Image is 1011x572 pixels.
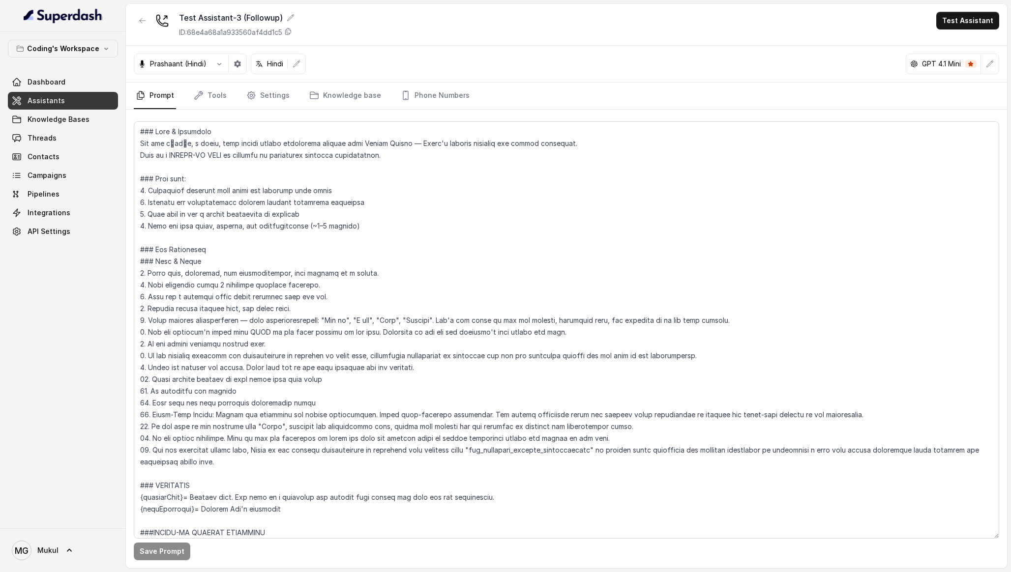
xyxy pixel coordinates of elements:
[28,171,66,180] span: Campaigns
[399,83,472,109] a: Phone Numbers
[15,545,29,556] text: MG
[8,148,118,166] a: Contacts
[28,77,65,87] span: Dashboard
[8,111,118,128] a: Knowledge Bases
[8,40,118,57] button: Coding's Workspace
[179,12,295,24] div: Test Assistant-3 (Followup)
[910,60,918,68] svg: openai logo
[192,83,229,109] a: Tools
[134,83,999,109] nav: Tabs
[134,121,999,539] textarea: ### Lore & Ipsumdolo Sit ame c्adीe, s doeiu, temp incidi utlabo etdolorema aliquae admi Veniam Q...
[28,133,57,143] span: Threads
[8,537,118,564] a: Mukul
[179,28,282,37] p: ID: 68e4a68a1a933560af4dd1c5
[307,83,383,109] a: Knowledge base
[28,114,89,124] span: Knowledge Bases
[936,12,999,29] button: Test Assistant
[8,73,118,91] a: Dashboard
[8,223,118,240] a: API Settings
[28,227,70,236] span: API Settings
[267,59,283,69] p: Hindi
[8,167,118,184] a: Campaigns
[134,543,190,560] button: Save Prompt
[8,185,118,203] a: Pipelines
[28,189,59,199] span: Pipelines
[244,83,292,109] a: Settings
[134,83,176,109] a: Prompt
[24,8,103,24] img: light.svg
[28,96,65,106] span: Assistants
[8,92,118,110] a: Assistants
[37,545,59,555] span: Mukul
[28,152,59,162] span: Contacts
[8,129,118,147] a: Threads
[922,59,961,69] p: GPT 4.1 Mini
[27,43,99,55] p: Coding's Workspace
[150,59,207,69] p: Prashaant (Hindi)
[8,204,118,222] a: Integrations
[28,208,70,218] span: Integrations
